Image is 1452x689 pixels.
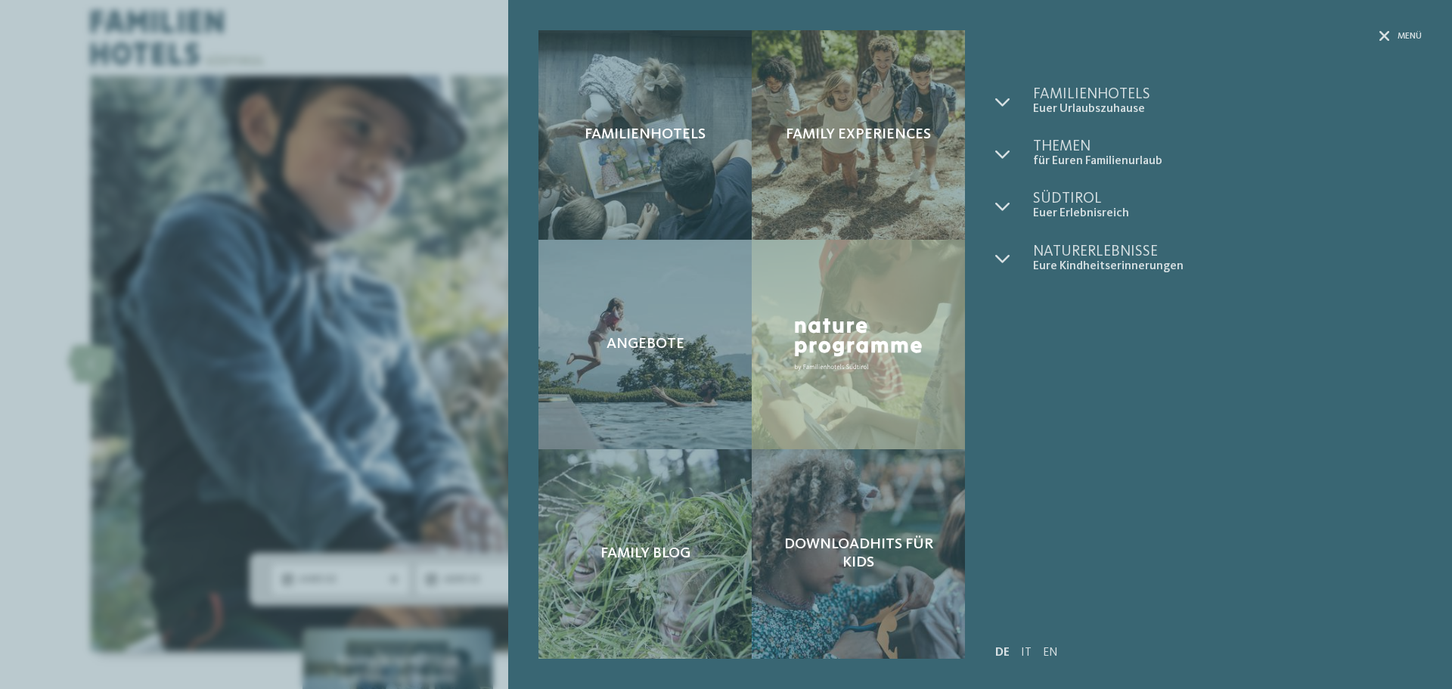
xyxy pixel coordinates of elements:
[767,535,950,572] span: Downloadhits für Kids
[995,647,1010,659] a: DE
[538,30,752,240] a: Familienhotels Südtirol: The happy family places Familienhotels
[1033,244,1422,274] a: Naturerlebnisse Eure Kindheitserinnerungen
[538,449,752,659] a: Familienhotels Südtirol: The happy family places Family Blog
[1033,191,1422,206] span: Südtirol
[585,126,706,144] span: Familienhotels
[600,545,690,563] span: Family Blog
[1033,87,1422,116] a: Familienhotels Euer Urlaubszuhause
[1033,139,1422,154] span: Themen
[1033,154,1422,169] span: für Euren Familienurlaub
[1033,206,1422,221] span: Euer Erlebnisreich
[1033,259,1422,274] span: Eure Kindheitserinnerungen
[1033,87,1422,102] span: Familienhotels
[538,240,752,449] a: Familienhotels Südtirol: The happy family places Angebote
[1033,139,1422,169] a: Themen für Euren Familienurlaub
[790,313,927,375] img: Nature Programme
[1043,647,1058,659] a: EN
[1033,191,1422,221] a: Südtirol Euer Erlebnisreich
[607,335,684,353] span: Angebote
[1033,102,1422,116] span: Euer Urlaubszuhause
[1398,30,1422,43] span: Menü
[752,449,965,659] a: Familienhotels Südtirol: The happy family places Downloadhits für Kids
[786,126,931,144] span: Family Experiences
[752,30,965,240] a: Familienhotels Südtirol: The happy family places Family Experiences
[752,240,965,449] a: Familienhotels Südtirol: The happy family places Nature Programme
[1021,647,1032,659] a: IT
[1033,244,1422,259] span: Naturerlebnisse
